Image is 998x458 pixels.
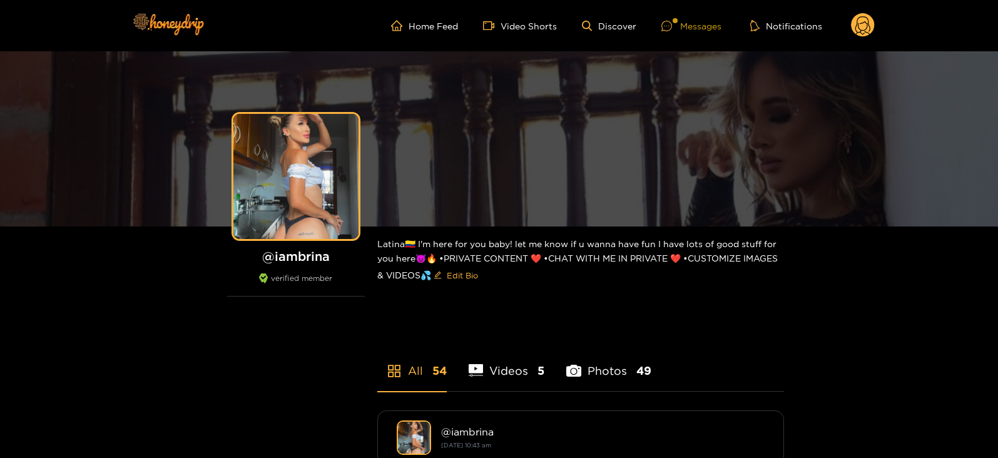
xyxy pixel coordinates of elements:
[434,271,442,280] span: edit
[636,363,651,379] span: 49
[387,364,402,379] span: appstore
[377,335,447,391] li: All
[397,420,431,455] img: iambrina
[391,20,409,31] span: home
[661,19,721,33] div: Messages
[441,426,765,437] div: @ iambrina
[441,442,491,449] small: [DATE] 10:43 am
[227,248,365,264] h1: @ iambrina
[537,363,544,379] span: 5
[432,363,447,379] span: 54
[582,21,636,31] a: Discover
[483,20,501,31] span: video-camera
[227,273,365,297] div: verified member
[746,19,826,32] button: Notifications
[469,335,545,391] li: Videos
[431,265,481,285] button: editEdit Bio
[566,335,651,391] li: Photos
[447,269,478,282] span: Edit Bio
[391,20,458,31] a: Home Feed
[483,20,557,31] a: Video Shorts
[377,226,784,295] div: Latina🇨🇴 I'm here for you baby! let me know if u wanna have fun I have lots of good stuff for you...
